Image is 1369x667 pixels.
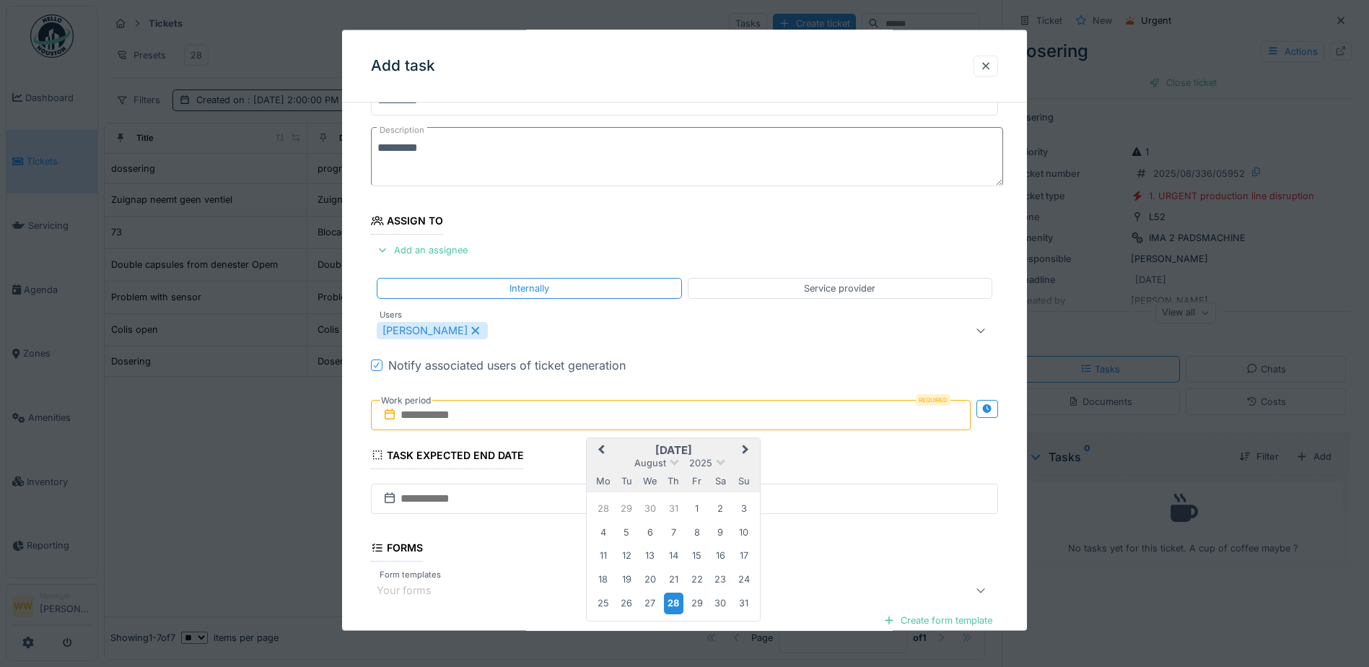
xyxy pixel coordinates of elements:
[593,522,613,541] div: Choose Monday, 4 August 2025
[617,546,637,565] div: Choose Tuesday, 12 August 2025
[371,240,473,260] div: Add an assignee
[371,536,423,561] div: Forms
[380,392,432,408] label: Work period
[617,593,637,613] div: Choose Tuesday, 26 August 2025
[587,443,760,456] h2: [DATE]
[734,522,753,541] div: Choose Sunday, 10 August 2025
[371,57,435,75] h3: Add task
[388,356,626,373] div: Notify associated users of ticket generation
[734,499,753,518] div: Choose Sunday, 3 August 2025
[711,593,730,613] div: Choose Saturday, 30 August 2025
[377,321,488,339] div: [PERSON_NAME]
[916,393,950,405] div: Required
[734,569,753,588] div: Choose Sunday, 24 August 2025
[664,569,683,588] div: Choose Thursday, 21 August 2025
[617,499,637,518] div: Choose Tuesday, 29 July 2025
[735,439,758,462] button: Next Month
[711,499,730,518] div: Choose Saturday, 2 August 2025
[377,308,405,321] label: Users
[878,611,998,630] div: Create form template
[377,569,444,581] label: Form templates
[664,546,683,565] div: Choose Thursday, 14 August 2025
[640,593,660,613] div: Choose Wednesday, 27 August 2025
[640,546,660,565] div: Choose Wednesday, 13 August 2025
[687,499,707,518] div: Choose Friday, 1 August 2025
[664,499,683,518] div: Choose Thursday, 31 July 2025
[377,583,452,598] div: Your forms
[664,471,683,490] div: Thursday
[593,593,613,613] div: Choose Monday, 25 August 2025
[711,522,730,541] div: Choose Saturday, 9 August 2025
[593,569,613,588] div: Choose Monday, 18 August 2025
[640,569,660,588] div: Choose Wednesday, 20 August 2025
[664,522,683,541] div: Choose Thursday, 7 August 2025
[617,569,637,588] div: Choose Tuesday, 19 August 2025
[640,471,660,490] div: Wednesday
[593,499,613,518] div: Choose Monday, 28 July 2025
[734,593,753,613] div: Choose Sunday, 31 August 2025
[687,546,707,565] div: Choose Friday, 15 August 2025
[592,497,756,615] div: Month August, 2025
[711,471,730,490] div: Saturday
[588,439,611,462] button: Previous Month
[593,546,613,565] div: Choose Monday, 11 August 2025
[617,522,637,541] div: Choose Tuesday, 5 August 2025
[687,569,707,588] div: Choose Friday, 22 August 2025
[687,593,707,613] div: Choose Friday, 29 August 2025
[664,593,683,614] div: Choose Thursday, 28 August 2025
[640,522,660,541] div: Choose Wednesday, 6 August 2025
[687,522,707,541] div: Choose Friday, 8 August 2025
[371,444,524,468] div: Task expected end date
[371,210,443,235] div: Assign to
[711,546,730,565] div: Choose Saturday, 16 August 2025
[634,457,666,468] span: August
[734,546,753,565] div: Choose Sunday, 17 August 2025
[593,471,613,490] div: Monday
[687,471,707,490] div: Friday
[804,281,875,295] div: Service provider
[640,499,660,518] div: Choose Wednesday, 30 July 2025
[509,281,549,295] div: Internally
[617,471,637,490] div: Tuesday
[734,471,753,490] div: Sunday
[711,569,730,588] div: Choose Saturday, 23 August 2025
[689,457,712,468] span: 2025
[377,121,427,139] label: Description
